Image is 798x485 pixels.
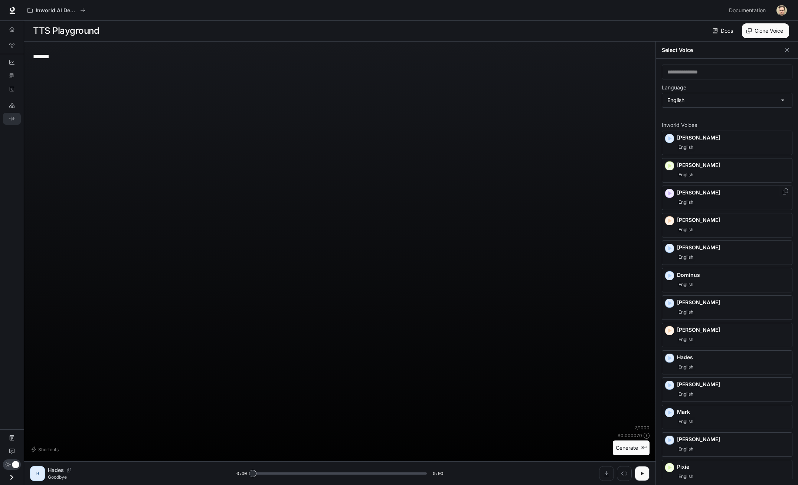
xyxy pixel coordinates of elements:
p: $ 0.000070 [618,432,642,439]
button: All workspaces [24,3,89,18]
p: Inworld Voices [662,122,792,128]
a: Graph Registry [3,40,21,52]
a: Docs [711,23,736,38]
span: English [677,143,695,152]
a: Feedback [3,445,21,457]
p: Inworld AI Demos [36,7,77,14]
span: English [677,335,695,344]
h1: TTS Playground [33,23,99,38]
span: English [677,472,695,481]
p: Goodbye [48,474,219,480]
p: [PERSON_NAME] [677,216,789,224]
p: Language [662,85,686,90]
span: English [677,363,695,371]
a: LLM Playground [3,99,21,111]
span: English [677,170,695,179]
span: English [677,417,695,426]
span: Dark mode toggle [12,460,19,468]
p: [PERSON_NAME] [677,436,789,443]
a: Documentation [3,432,21,444]
button: Download audio [599,466,614,481]
span: English [677,390,695,399]
span: English [677,198,695,207]
a: Overview [3,23,21,35]
button: Clone Voice [742,23,789,38]
a: Dashboards [3,56,21,68]
p: [PERSON_NAME] [677,134,789,141]
a: Documentation [726,3,771,18]
p: [PERSON_NAME] [677,189,789,196]
p: [PERSON_NAME] [677,326,789,334]
span: English [677,225,695,234]
span: Documentation [729,6,766,15]
p: 7 / 1000 [635,425,650,431]
button: Generate⌘⏎ [613,440,650,456]
p: Hades [677,354,789,361]
p: [PERSON_NAME] [677,381,789,388]
p: Mark [677,408,789,416]
a: Logs [3,83,21,95]
button: Open drawer [3,470,20,485]
button: Inspect [617,466,632,481]
p: [PERSON_NAME] [677,244,789,251]
span: 0:00 [236,470,247,477]
p: Dominus [677,271,789,279]
button: User avatar [774,3,789,18]
span: English [677,308,695,317]
p: Pixie [677,463,789,471]
p: [PERSON_NAME] [677,161,789,169]
button: Copy Voice ID [64,468,74,472]
a: TTS Playground [3,113,21,125]
button: Shortcuts [30,443,62,455]
a: Traces [3,70,21,82]
button: Copy Voice ID [782,189,789,194]
img: User avatar [776,5,787,16]
span: English [677,445,695,453]
p: Hades [48,466,64,474]
span: English [677,280,695,289]
p: ⌘⏎ [641,446,647,450]
span: 0:00 [433,470,443,477]
p: [PERSON_NAME] [677,299,789,306]
div: H [32,468,43,479]
span: English [677,253,695,262]
div: English [662,93,792,107]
